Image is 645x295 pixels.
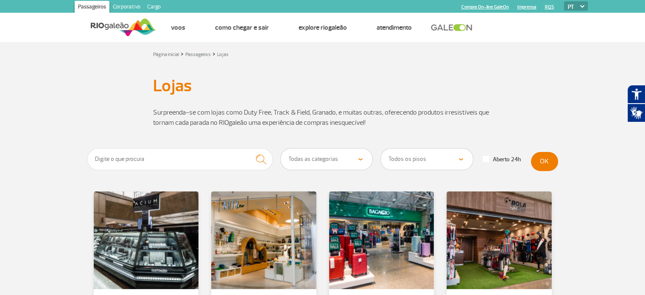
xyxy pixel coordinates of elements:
[217,51,229,58] a: Lojas
[185,51,211,58] a: Passageiros
[461,4,509,10] a: Compra On-line GaleOn
[87,148,273,170] input: Digite o que procura
[171,23,185,32] a: Voos
[545,4,554,10] a: RQS
[153,107,492,128] p: Surpreenda-se com lojas como Duty Free, Track & Field, Granado, e muitas outras, oferecendo produ...
[531,152,558,171] button: OK
[144,1,164,14] a: Cargo
[153,51,179,58] a: Página inicial
[627,104,645,122] button: Abrir tradutor de língua de sinais.
[109,1,144,14] a: Corporativo
[153,79,492,93] h1: Lojas
[215,23,269,32] a: Como chegar e sair
[181,49,184,59] a: >
[377,23,412,32] a: Atendimento
[75,1,109,14] a: Passageiros
[517,4,536,10] a: Imprensa
[627,85,645,122] div: Plugin de acessibilidade da Hand Talk.
[483,156,521,163] label: Aberto 24h
[627,85,645,104] button: Abrir recursos assistivos.
[212,49,215,59] a: >
[299,23,347,32] a: Explore RIOgaleão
